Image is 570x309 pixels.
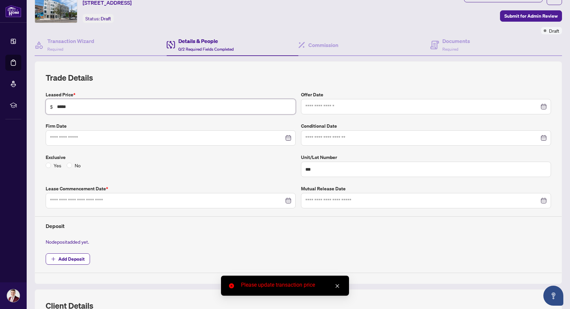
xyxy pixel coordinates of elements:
label: Lease Commencement Date [46,185,296,192]
span: Required [47,47,63,52]
span: Add Deposit [58,254,85,264]
label: Leased Price [46,91,296,98]
span: 0/2 Required Fields Completed [178,47,234,52]
label: Firm Date [46,122,296,130]
h4: Details & People [178,37,234,45]
h4: Deposit [46,222,551,230]
h4: Commission [308,41,338,49]
img: Profile Icon [7,289,20,302]
label: Exclusive [46,154,296,161]
h4: Documents [442,37,470,45]
label: Mutual Release Date [301,185,551,192]
label: Offer Date [301,91,551,98]
span: Yes [51,162,64,169]
span: Draft [101,16,111,22]
button: Submit for Admin Review [500,10,562,22]
h4: Transaction Wizard [47,37,94,45]
label: Unit/Lot Number [301,154,551,161]
a: Close [334,282,341,290]
label: Conditional Date [301,122,551,130]
span: plus [51,257,56,261]
div: Status: [83,14,114,23]
span: close [335,284,340,288]
span: No deposit added yet. [46,239,89,245]
button: Open asap [543,286,563,306]
span: Submit for Admin Review [504,11,558,21]
span: Draft [549,27,559,34]
img: logo [5,5,21,17]
div: Please update transaction price [241,281,341,289]
button: Add Deposit [46,253,90,265]
h2: Trade Details [46,72,551,83]
span: Required [442,47,458,52]
span: $ [50,103,53,110]
span: close-circle [229,283,234,288]
span: No [72,162,83,169]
